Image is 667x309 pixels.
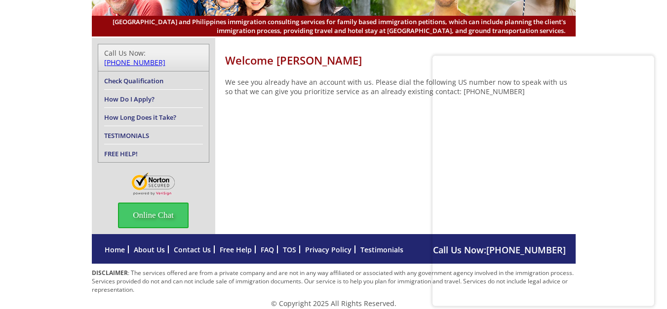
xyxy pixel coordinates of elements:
[174,245,211,254] a: Contact Us
[92,269,576,294] p: : The services offered are from a private company and are not in any way affiliated or associated...
[283,245,296,254] a: TOS
[104,131,149,140] a: TESTIMONIALS
[92,299,576,308] p: © Copyright 2025 All Rights Reserved.
[102,17,566,35] span: [GEOGRAPHIC_DATA] and Philippines immigration consulting services for family based immigration pe...
[104,48,203,67] div: Call Us Now:
[220,245,252,254] a: Free Help
[104,113,176,122] a: How Long Does it Take?
[225,77,576,96] p: We see you already have an account with us. Please dial the following US number now to speak with...
[104,95,155,103] a: How Do I Apply?
[92,269,128,277] strong: DISCLAIMER
[118,203,189,228] span: Online Chat
[134,245,165,254] a: About Us
[225,53,576,68] h1: Welcome [PERSON_NAME]
[105,245,125,254] a: Home
[261,245,274,254] a: FAQ
[104,58,165,67] a: [PHONE_NUMBER]
[305,245,352,254] a: Privacy Policy
[104,76,163,85] a: Check Qualification
[104,149,138,158] a: FREE HELP!
[360,245,403,254] a: Testimonials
